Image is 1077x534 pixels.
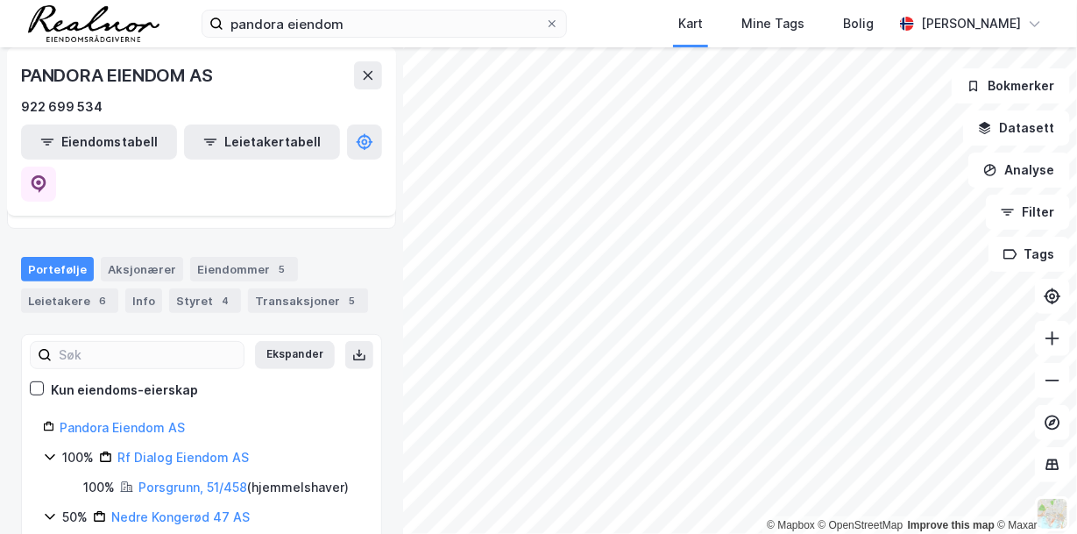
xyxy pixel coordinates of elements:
div: Kart [678,13,703,34]
button: Ekspander [255,341,335,369]
div: Kun eiendoms-eierskap [51,380,198,401]
a: Improve this map [908,519,995,531]
button: Analyse [968,153,1070,188]
button: Datasett [963,110,1070,146]
input: Søk på adresse, matrikkel, gårdeiere, leietakere eller personer [223,11,545,37]
iframe: Chat Widget [989,450,1077,534]
div: 922 699 534 [21,96,103,117]
button: Leietakertabell [184,125,340,160]
div: [PERSON_NAME] [921,13,1021,34]
div: PANDORA EIENDOM AS [21,61,216,89]
div: Styret [169,288,241,313]
a: OpenStreetMap [818,519,903,531]
a: Mapbox [767,519,815,531]
div: 100% [62,447,94,468]
a: Nedre Kongerød 47 AS [111,509,250,524]
div: 5 [344,292,361,310]
img: realnor-logo.934646d98de889bb5806.png [28,5,159,42]
input: Søk [52,342,244,368]
div: Transaksjoner [248,288,368,313]
button: Bokmerker [952,68,1070,103]
div: Portefølje [21,257,94,281]
a: Pandora Eiendom AS [60,420,185,435]
div: Mine Tags [741,13,804,34]
div: ( hjemmelshaver ) [138,477,349,498]
button: Eiendomstabell [21,125,177,160]
div: Info [125,288,162,313]
div: Kontrollprogram for chat [989,450,1077,534]
button: Tags [988,237,1070,272]
button: Filter [986,195,1070,230]
a: Porsgrunn, 51/458 [138,480,247,495]
div: 50% [62,507,88,528]
div: Eiendommer [190,257,298,281]
div: 4 [216,292,234,310]
div: 100% [83,477,115,498]
div: Bolig [843,13,874,34]
div: 5 [273,260,291,278]
div: 6 [94,292,111,310]
div: Aksjonærer [101,257,183,281]
a: Rf Dialog Eiendom AS [117,450,249,465]
div: Leietakere [21,288,118,313]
